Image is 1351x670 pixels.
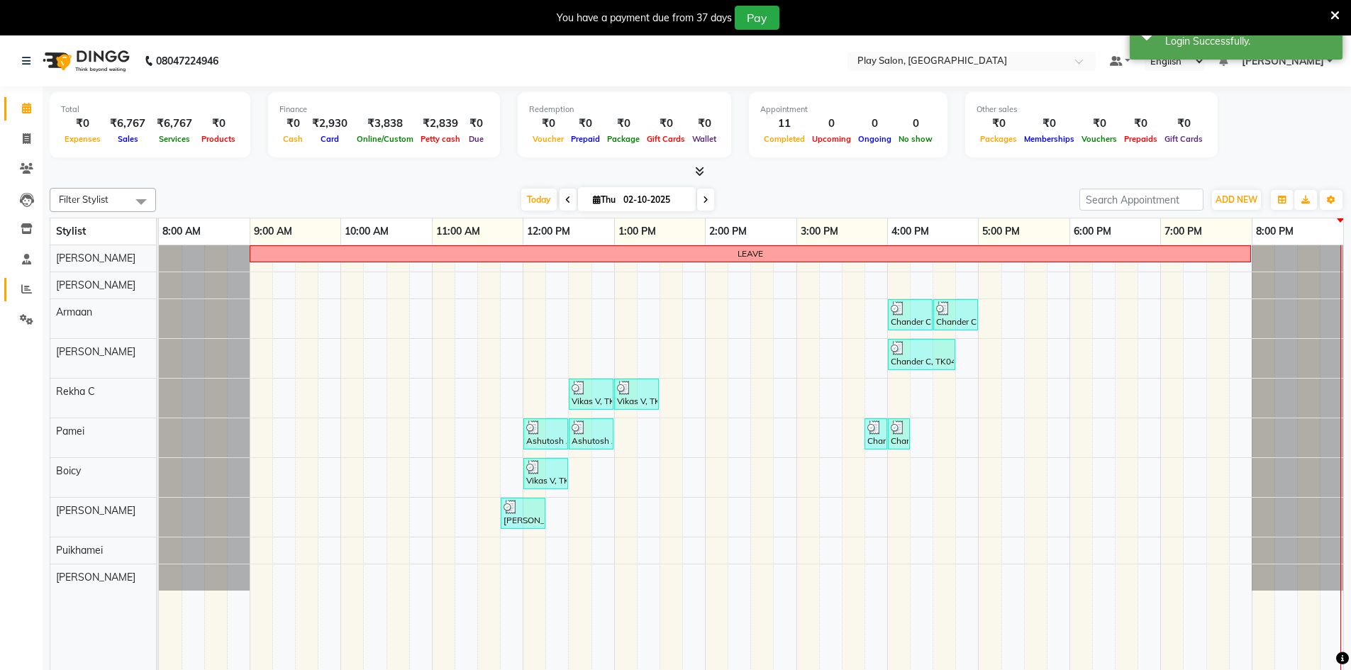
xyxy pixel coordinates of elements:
span: Filter Stylist [59,194,109,205]
div: ₹0 [1021,116,1078,132]
div: ₹6,767 [104,116,151,132]
div: ₹0 [61,116,104,132]
span: [PERSON_NAME] [56,345,135,358]
a: 11:00 AM [433,221,484,242]
div: 0 [808,116,855,132]
span: Stylist [56,225,86,238]
span: Due [465,134,487,144]
div: 0 [895,116,936,132]
span: Sales [114,134,142,144]
span: Card [317,134,343,144]
span: Ongoing [855,134,895,144]
a: 12:00 PM [523,221,574,242]
span: Today [521,189,557,211]
span: Cash [279,134,306,144]
div: LEAVE [738,247,763,260]
div: ₹0 [198,116,239,132]
span: [PERSON_NAME] [56,252,135,264]
div: Chander C, TK04, 04:30 PM-05:00 PM, Men Styling - [PERSON_NAME] Shaping [935,301,977,328]
div: Vikas V, TK02, 12:30 PM-01:00 PM, Mini Retreats - Head & Shoulder - Short Treatments 20 Min [570,381,612,408]
span: Online/Custom [353,134,417,144]
span: Gift Cards [643,134,689,144]
div: You have a payment due from 37 days [557,11,732,26]
div: Vikas V, TK02, 12:00 PM-12:30 PM, Mini Retreats - Foot Massage - Short Treatments 20 Min [525,460,567,487]
div: 0 [855,116,895,132]
a: 10:00 AM [341,221,392,242]
span: Thu [589,194,619,205]
span: Prepaids [1121,134,1161,144]
span: [PERSON_NAME] [56,279,135,291]
div: Chander C, TK04, 04:00 PM-04:15 PM, Beauty Essentials - Upper Lip Threading - Threading [889,420,908,447]
div: Redemption [529,104,720,116]
div: ₹0 [1161,116,1206,132]
div: ₹0 [464,116,489,132]
div: ₹0 [604,116,643,132]
span: Upcoming [808,134,855,144]
span: [PERSON_NAME] [1242,54,1324,69]
div: ₹2,839 [417,116,464,132]
div: ₹0 [1121,116,1161,132]
span: Wallet [689,134,720,144]
a: 1:00 PM [615,221,660,242]
span: Prepaid [567,134,604,144]
span: Package [604,134,643,144]
a: 2:00 PM [706,221,750,242]
span: Expenses [61,134,104,144]
div: Ashutosh A, TK03, 12:00 PM-12:30 PM, Mini Retreats - Foot Massage - Short Treatments 20 Min [525,420,567,447]
span: Pamei [56,425,84,437]
span: Products [198,134,239,144]
span: Completed [760,134,808,144]
span: Rekha C [56,385,95,398]
a: 4:00 PM [888,221,933,242]
a: 8:00 AM [159,221,204,242]
div: ₹0 [643,116,689,132]
a: 3:00 PM [797,221,842,242]
div: ₹2,930 [306,116,353,132]
div: ₹0 [567,116,604,132]
span: [PERSON_NAME] [56,571,135,584]
div: ₹0 [279,116,306,132]
span: No show [895,134,936,144]
div: Appointment [760,104,936,116]
img: logo [36,41,133,81]
div: Chander C, TK04, 04:00 PM-04:45 PM, Women Hair cut - Hair cut Head stylist [889,341,954,368]
div: Other sales [977,104,1206,116]
span: Armaan [56,306,92,318]
a: 7:00 PM [1161,221,1206,242]
div: ₹0 [977,116,1021,132]
button: Pay [735,6,779,30]
div: 11 [760,116,808,132]
span: Petty cash [417,134,464,144]
div: ₹0 [529,116,567,132]
a: 9:00 AM [250,221,296,242]
div: ₹0 [1078,116,1121,132]
a: 5:00 PM [979,221,1023,242]
div: Vikas V, TK02, 01:00 PM-01:30 PM, Men Styling - Hair Wash & Styling [616,381,657,408]
a: 8:00 PM [1252,221,1297,242]
span: [PERSON_NAME] [56,504,135,517]
span: Puikhamei [56,544,103,557]
div: Login Successfully. [1165,34,1332,49]
input: Search Appointment [1079,189,1203,211]
a: 6:00 PM [1070,221,1115,242]
div: Chander C, TK04, 03:45 PM-04:00 PM, Beauty Essentials - Eyebrows Threading - Threading [866,420,886,447]
span: Services [155,134,194,144]
input: 2025-10-02 [619,189,690,211]
div: Chander C, TK04, 04:00 PM-04:30 PM, Men Hair Cut - Hair Cut Top Stylist [889,301,931,328]
b: 08047224946 [156,41,218,81]
span: Gift Cards [1161,134,1206,144]
span: Voucher [529,134,567,144]
span: ADD NEW [1216,194,1257,205]
div: Ashutosh A, TK03, 12:30 PM-01:00 PM, Mini Retreats - Head & Shoulder - Short Treatments 20 Min [570,420,612,447]
div: ₹0 [689,116,720,132]
div: ₹6,767 [151,116,198,132]
span: Packages [977,134,1021,144]
span: Boicy [56,464,81,477]
div: [PERSON_NAME], TK01, 11:45 AM-12:15 PM, Luxury Hands & Feet - Classic Pedicure - Pedicure [502,500,544,527]
button: ADD NEW [1212,190,1261,210]
div: Finance [279,104,489,116]
div: ₹3,838 [353,116,417,132]
span: Vouchers [1078,134,1121,144]
span: Memberships [1021,134,1078,144]
div: Total [61,104,239,116]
